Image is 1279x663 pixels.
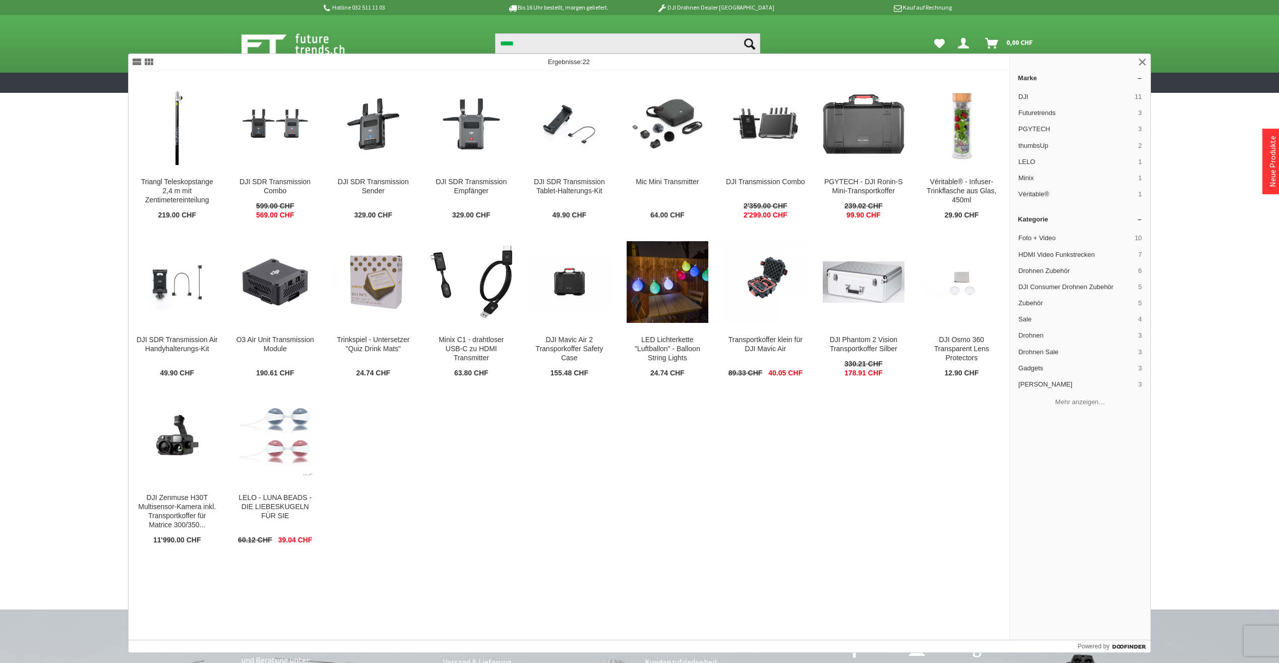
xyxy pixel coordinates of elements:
[717,71,815,228] a: DJI Transmission Combo DJI Transmission Combo 2'359.00 CHF 2'299.00 CHF
[226,229,324,386] a: O3 Air Unit Transmission Module O3 Air Unit Transmission Module 190.61 CHF
[728,369,763,378] span: 89.33 CHF
[529,336,611,363] div: DJI Mavic Air 2 Transporkoffer Safety Case
[325,229,422,386] a: Trinkspiel - Untersetzer "Quiz Drink Mats" Trinkspiel - Untersetzer "Quiz Drink Mats" 24.74 CHF
[815,229,912,386] a: DJI Phantom 2 Vision Transportkoffer Silber DJI Phantom 2 Vision Transportkoffer Silber 330.21 CH...
[627,90,708,158] img: Mic Mini Transmitter
[129,71,226,228] a: Triangl Teleskopstange 2,4 m mit Zentimetereinteilung Triangl Teleskopstange 2,4 m mit Zentimeter...
[627,178,708,187] div: Mic Mini Transmitter
[234,241,316,323] img: O3 Air Unit Transmission Module
[795,2,952,14] p: Kauf auf Rechnung
[256,211,294,220] span: 569.00 CHF
[356,369,390,378] span: 24.74 CHF
[1018,174,1134,183] span: Minix
[1018,190,1134,199] span: Véritable®
[137,336,218,354] div: DJI SDR Transmission Air Handyhalterungs-Kit
[823,261,904,302] img: DJI Phantom 2 Vision Transportkoffer Silber
[1018,299,1134,308] span: Zubehör
[823,178,904,196] div: PGYTECH - DJI Ronin-S Mini-Transportkoffer
[1018,348,1134,357] span: Drohnen Sale
[234,178,316,196] div: DJI SDR Transmission Combo
[422,229,520,386] a: Minix C1 - drahtloser USB-C zu HDMI Transmitter Minix C1 - drahtloser USB-C zu HDMI Transmitter 6...
[137,409,218,470] img: DJI Zenmuse H30T Multisensor-Kamera inkl. Transportkoffer für Matrice 300/350...
[981,33,1038,53] a: Warenkorb
[1018,108,1134,118] span: Futuretrends
[234,493,316,521] div: LELO - LUNA BEADS - DIE LIEBESKUGELN FÜR SIE
[650,369,685,378] span: 24.74 CHF
[158,211,196,220] span: 219.00 CHF
[1077,640,1150,652] a: Powered by
[1138,190,1142,199] span: 1
[1138,380,1142,389] span: 3
[1267,136,1277,187] a: Neue Produkte
[256,369,294,378] span: 190.61 CHF
[1077,642,1109,651] span: Powered by
[226,386,324,553] a: LELO - LUNA BEADS - DIE LIEBESKUGELN FÜR SIE LELO - LUNA BEADS - DIE LIEBESKUGELN FÜR SIE 60.12 C...
[241,31,367,57] img: Shop Futuretrends - zur Startseite wechseln
[1138,364,1142,373] span: 3
[744,211,787,220] span: 2'299.00 CHF
[1018,234,1131,243] span: Foto + Video
[768,369,803,378] span: 40.05 CHF
[1018,157,1134,167] span: LELO
[1018,250,1134,259] span: HDMI Video Funkstrecken
[238,536,272,545] span: 60.12 CHF
[129,229,226,386] a: DJI SDR Transmission Air Handyhalterungs-Kit DJI SDR Transmission Air Handyhalterungs-Kit 49.90 CHF
[1018,266,1134,275] span: Drohnen Zubehör
[1018,92,1131,101] span: DJI
[226,71,324,228] a: DJI SDR Transmission Combo DJI SDR Transmission Combo 599.00 CHF 569.00 CHF
[944,211,979,220] span: 29.90 CHF
[725,83,807,165] img: DJI Transmission Combo
[913,71,1011,228] a: Véritable® - Infuser-Trinkflasche aus Glas, 450ml Véritable® - Infuser-Trinkflasche aus Glas, 450...
[256,202,294,211] span: 599.00 CHF
[234,336,316,354] div: O3 Air Unit Transmission Module
[521,229,619,386] a: DJI Mavic Air 2 Transporkoffer Safety Case DJI Mavic Air 2 Transporkoffer Safety Case 155.48 CHF
[844,369,882,378] span: 178.91 CHF
[137,493,218,530] div: DJI Zenmuse H30T Multisensor-Kamera inkl. Transportkoffer für Matrice 300/350...
[619,229,716,386] a: LED Lichterkette "Luftballon" - Balloon String Lights LED Lichterkette "Luftballon" - Balloon Str...
[913,229,1011,386] a: DJI Osmo 360 Transparent Lens Protectors DJI Osmo 360 Transparent Lens Protectors 12.90 CHF
[234,83,316,165] img: DJI SDR Transmission Combo
[846,211,881,220] span: 99.90 CHF
[551,369,588,378] span: 155.48 CHF
[521,71,619,228] a: DJI SDR Transmission Tablet-Halterungs-Kit DJI SDR Transmission Tablet-Halterungs-Kit 49.90 CHF
[129,386,226,553] a: DJI Zenmuse H30T Multisensor-Kamera inkl. Transportkoffer für Matrice 300/350... DJI Zenmuse H30T...
[619,71,716,228] a: Mic Mini Transmitter Mic Mini Transmitter 64.00 CHF
[354,211,392,220] span: 329.00 CHF
[1135,92,1142,101] span: 11
[1138,141,1142,150] span: 2
[627,241,708,323] img: LED Lichterkette "Luftballon" - Balloon String Lights
[725,178,807,187] div: DJI Transmission Combo
[637,2,794,14] p: DJI Drohnen Dealer [GEOGRAPHIC_DATA]
[921,178,1003,205] div: Véritable® - Infuser-Trinkflasche aus Glas, 450ml
[844,202,882,211] span: 239.02 CHF
[153,536,201,545] span: 11'990.00 CHF
[921,336,1003,363] div: DJI Osmo 360 Transparent Lens Protectors
[322,2,479,14] p: Hotline 032 511 11 03
[431,178,512,196] div: DJI SDR Transmission Empfänger
[529,97,611,151] img: DJI SDR Transmission Tablet-Halterungs-Kit
[1138,283,1142,292] span: 5
[452,211,490,220] span: 329.00 CHF
[1138,315,1142,324] span: 4
[160,369,194,378] span: 49.90 CHF
[815,71,912,228] a: PGYTECH - DJI Ronin-S Mini-Transportkoffer PGYTECH - DJI Ronin-S Mini-Transportkoffer 239.02 CHF ...
[944,369,979,378] span: 12.90 CHF
[552,211,586,220] span: 49.90 CHF
[548,58,590,66] span: Ergebnisse:
[234,399,316,481] img: LELO - LUNA BEADS - DIE LIEBESKUGELN FÜR SIE
[1138,174,1142,183] span: 1
[1010,70,1150,86] a: Marke
[725,336,807,354] div: Transportkoffer klein für DJI Mavic Air
[529,178,611,196] div: DJI SDR Transmission Tablet-Halterungs-Kit
[1138,331,1142,340] span: 3
[1018,364,1134,373] span: Gadgets
[1138,250,1142,259] span: 7
[739,33,760,53] button: Suchen
[744,202,787,211] span: 2'359.00 CHF
[1138,157,1142,167] span: 1
[333,83,414,165] img: DJI SDR Transmission Sender
[1138,125,1142,134] span: 3
[422,71,520,228] a: DJI SDR Transmission Empfänger DJI SDR Transmission Empfänger 329.00 CHF
[1018,331,1134,340] span: Drohnen
[717,229,815,386] a: Transportkoffer klein für DJI Mavic Air Transportkoffer klein für DJI Mavic Air 89.33 CHF 40.05 CHF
